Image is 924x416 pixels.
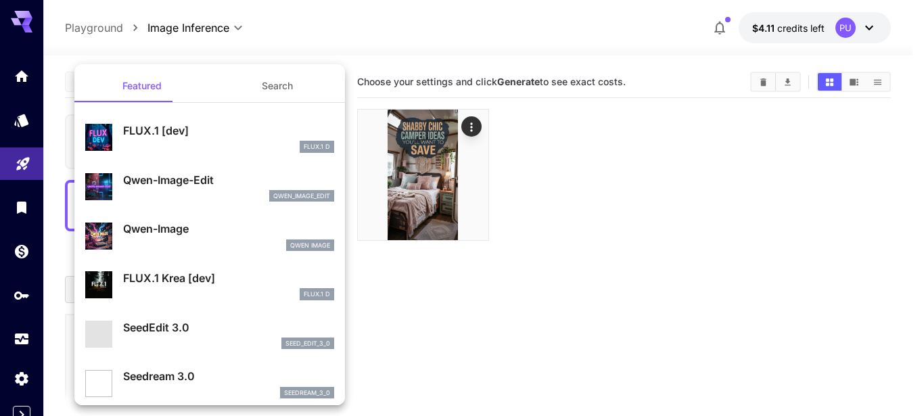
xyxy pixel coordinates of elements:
[123,368,334,384] p: Seedream 3.0
[284,388,330,398] p: seedream_3_0
[210,70,345,102] button: Search
[85,264,334,306] div: FLUX.1 Krea [dev]FLUX.1 D
[74,70,210,102] button: Featured
[123,122,334,139] p: FLUX.1 [dev]
[85,117,334,158] div: FLUX.1 [dev]FLUX.1 D
[123,172,334,188] p: Qwen-Image-Edit
[123,270,334,286] p: FLUX.1 Krea [dev]
[123,221,334,237] p: Qwen-Image
[273,191,330,201] p: qwen_image_edit
[285,339,330,348] p: seed_edit_3_0
[85,215,334,256] div: Qwen-ImageQwen Image
[290,241,330,250] p: Qwen Image
[123,319,334,336] p: SeedEdit 3.0
[85,363,334,404] div: Seedream 3.0seedream_3_0
[304,142,330,152] p: FLUX.1 D
[85,166,334,208] div: Qwen-Image-Editqwen_image_edit
[304,290,330,299] p: FLUX.1 D
[85,314,334,355] div: SeedEdit 3.0seed_edit_3_0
